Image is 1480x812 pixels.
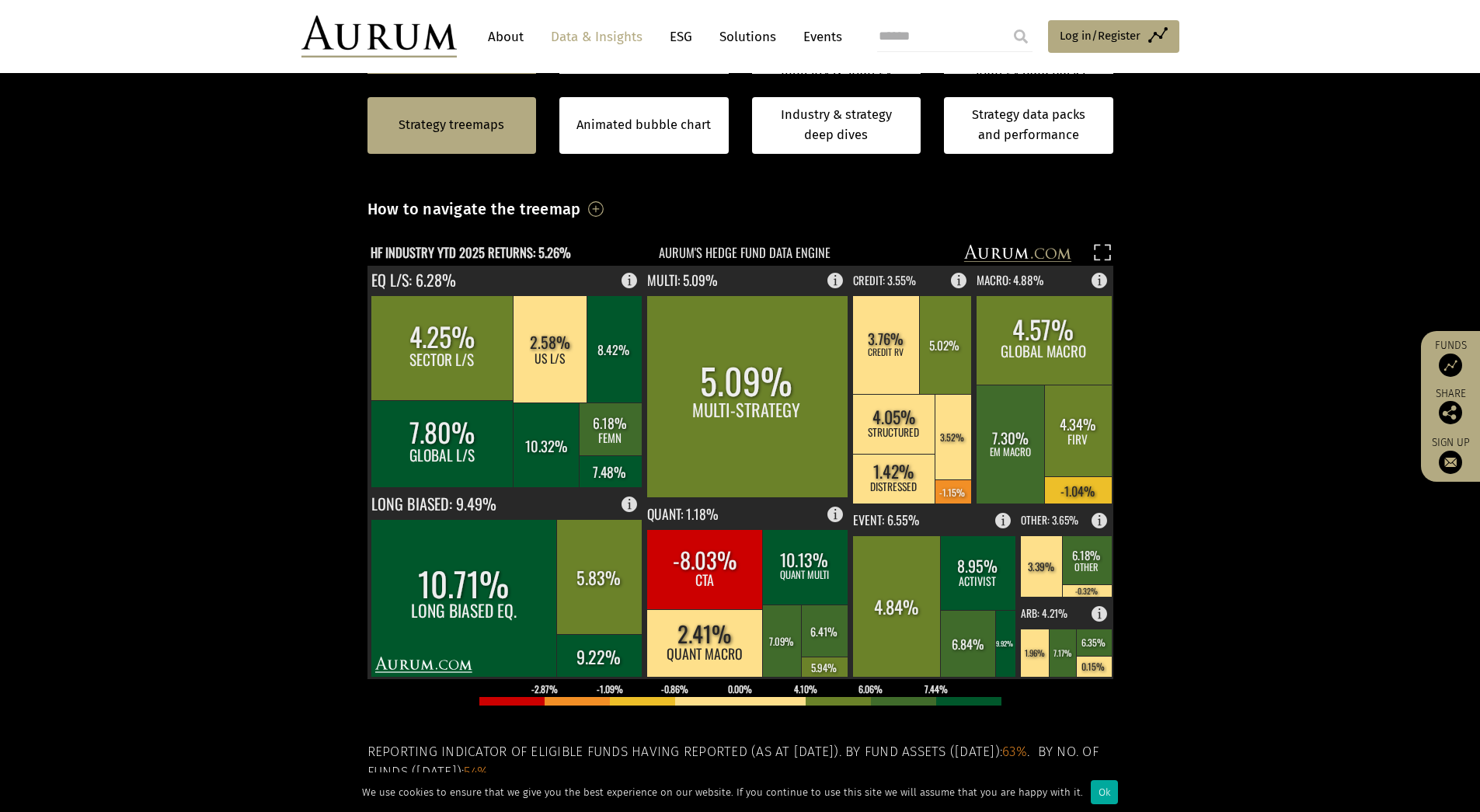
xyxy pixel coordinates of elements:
span: Log in/Register [1060,26,1140,45]
a: Solutions [712,23,784,51]
a: Strategy data packs and performance [944,97,1113,154]
a: Data & Insights [543,23,650,51]
a: Industry & strategy deep dives [752,97,921,154]
a: About [480,23,531,51]
a: Strategy treemaps [399,115,504,135]
h5: Reporting indicator of eligible funds having reported (as at [DATE]). By fund assets ([DATE]): . ... [367,742,1113,783]
h3: How to navigate the treemap [367,196,581,222]
img: Aurum [301,16,457,58]
a: Animated bubble chart [576,115,711,135]
img: Access Funds [1439,354,1462,377]
a: Events [796,23,842,51]
div: Ok [1091,780,1118,804]
span: 54% [464,764,488,780]
a: Funds [1429,339,1472,377]
a: ESG [662,23,700,51]
span: 63% [1002,744,1027,760]
a: Log in/Register [1048,20,1179,53]
img: Sign up to our newsletter [1439,451,1462,474]
img: Share this post [1439,401,1462,424]
input: Submit [1005,21,1036,52]
a: Sign up [1429,436,1472,474]
div: Share [1429,389,1472,424]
